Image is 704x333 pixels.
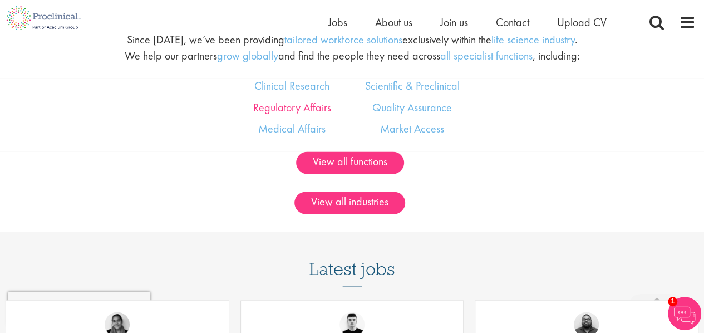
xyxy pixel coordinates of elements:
[372,100,452,115] a: Quality Assurance
[380,121,444,136] a: Market Access
[328,15,347,30] a: Jobs
[284,32,402,47] a: tailored workforce solutions
[668,297,677,306] span: 1
[254,79,329,93] a: Clinical Research
[496,15,529,30] a: Contact
[216,48,278,63] a: grow globally
[440,48,532,63] a: all specialist functions
[120,32,584,63] p: Since [DATE], we’ve been providing exclusively within the . We help our partners and find the peo...
[8,292,150,325] iframe: reCAPTCHA
[365,79,459,93] a: Scientific & Preclinical
[296,151,404,174] a: View all functions
[668,297,701,330] img: Chatbot
[375,15,412,30] a: About us
[440,15,468,30] a: Join us
[557,15,607,30] a: Upload CV
[294,192,405,214] a: View all industries
[309,232,395,286] h3: Latest jobs
[253,100,331,115] a: Regulatory Affairs
[258,121,326,136] a: Medical Affairs
[491,32,574,47] a: life science industry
